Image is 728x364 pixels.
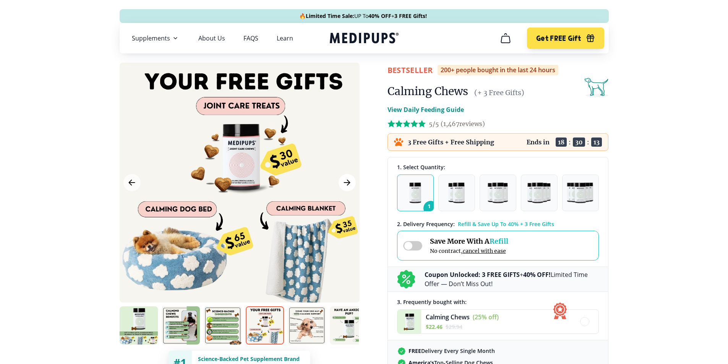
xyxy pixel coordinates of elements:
div: Science-Backed Pet Supplement Brand [198,355,304,362]
a: FAQS [243,34,258,42]
img: Pack of 2 - Natural Dog Supplements [448,183,464,203]
span: 1 [423,201,438,215]
img: Calming Chews | Natural Dog Supplements [330,306,368,345]
span: (+ 3 Free Gifts) [474,88,524,97]
span: 30 [573,138,585,147]
img: Calming Chews | Natural Dog Supplements [204,306,242,345]
strong: FREE [409,347,421,354]
a: Medipups [330,31,399,47]
p: + Limited Time Offer — Don’t Miss Out! [425,270,599,288]
h1: Calming Chews [388,84,468,98]
p: 3 Free Gifts + Free Shipping [408,138,494,146]
span: Get FREE Gift [536,34,581,43]
img: Pack of 5 - Natural Dog Supplements [567,183,594,203]
span: 2 . Delivery Frequency: [397,220,455,228]
button: cart [496,29,515,47]
span: $ 29.94 [446,323,462,330]
img: Pack of 3 - Natural Dog Supplements [488,183,507,203]
button: Previous Image [123,174,141,191]
div: 200+ people bought in the last 24 hours [438,65,558,75]
b: Coupon Unlocked: 3 FREE GIFTS [425,270,520,279]
span: BestSeller [388,65,433,75]
span: Calming Chews [426,313,470,321]
span: Refill & Save Up To 40% + 3 Free Gifts [458,220,554,228]
span: Refill [490,237,508,246]
p: View Daily Feeding Guide [388,105,464,114]
img: Calming Chews | Natural Dog Supplements [162,306,200,345]
button: 1 [397,175,434,211]
a: About Us [198,34,225,42]
span: Delivery Every Single Month [409,347,495,354]
img: Calming Chews - Medipups [397,310,421,333]
p: Ends in [527,138,550,146]
button: Get FREE Gift [527,28,604,49]
span: 5/5 ( 1,467 reviews) [429,120,485,128]
span: cancel with ease [463,248,506,254]
div: 1. Select Quantity: [397,163,599,171]
b: 40% OFF! [523,270,551,279]
img: Calming Chews | Natural Dog Supplements [120,306,158,345]
span: 18 [556,138,567,147]
a: Learn [277,34,293,42]
span: (25% off) [473,313,499,321]
button: Next Image [339,174,356,191]
img: Pack of 1 - Natural Dog Supplements [409,183,421,203]
span: $ 22.46 [426,323,443,330]
span: Supplements [132,34,170,42]
span: No contract, [430,248,508,254]
span: : [569,138,571,146]
span: 13 [591,138,602,147]
button: Supplements [132,34,180,43]
span: 3 . Frequently bought with: [397,298,467,306]
img: Calming Chews | Natural Dog Supplements [288,306,326,345]
img: Calming Chews | Natural Dog Supplements [246,306,284,345]
img: Pack of 4 - Natural Dog Supplements [527,183,551,203]
span: Save More With A [430,237,508,246]
span: 🔥 UP To + [299,12,427,20]
span: : [587,138,589,146]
